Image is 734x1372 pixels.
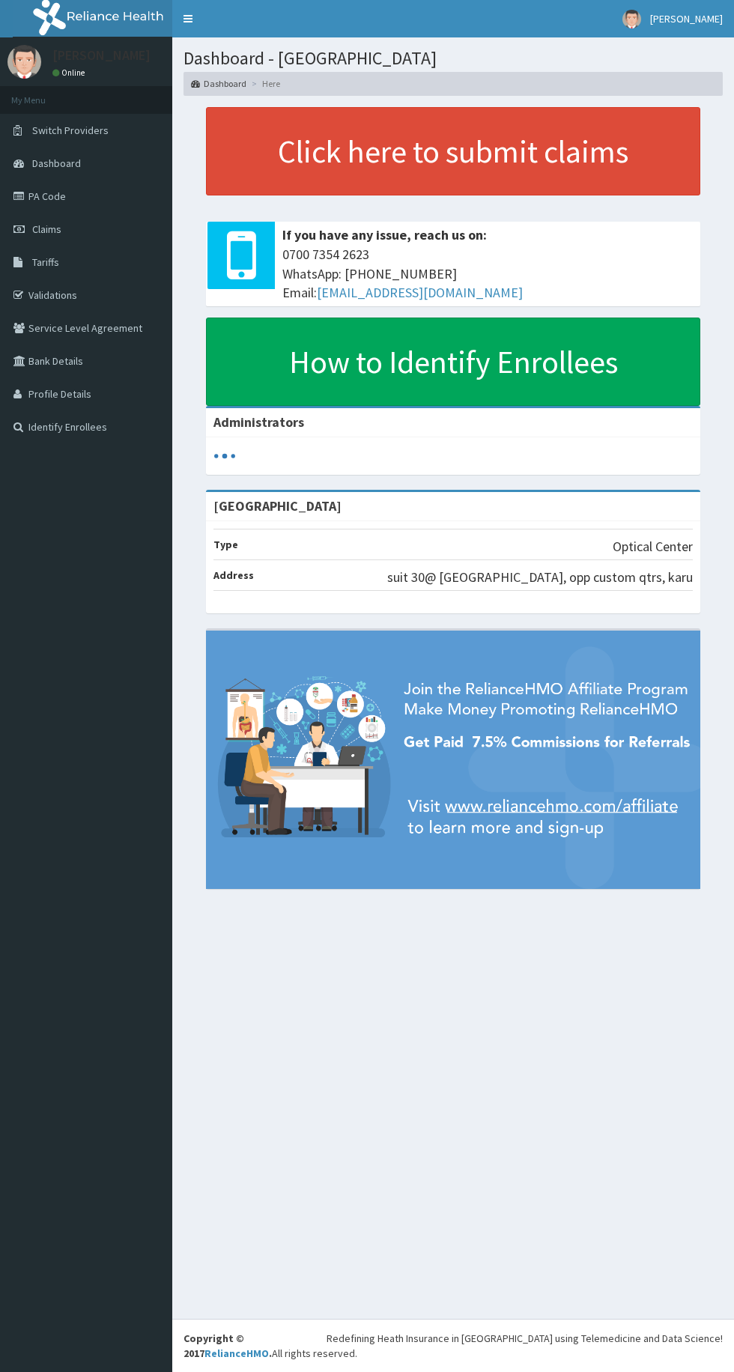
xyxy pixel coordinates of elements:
li: Here [248,77,280,90]
a: [EMAIL_ADDRESS][DOMAIN_NAME] [317,284,523,301]
p: suit 30@ [GEOGRAPHIC_DATA], opp custom qtrs, karu [387,568,693,587]
img: User Image [622,10,641,28]
strong: [GEOGRAPHIC_DATA] [213,497,342,514]
img: provider-team-banner.png [206,631,700,889]
a: RelianceHMO [204,1347,269,1360]
b: Administrators [213,413,304,431]
img: User Image [7,45,41,79]
span: Tariffs [32,255,59,269]
span: Dashboard [32,157,81,170]
p: [PERSON_NAME] [52,49,151,62]
span: Switch Providers [32,124,109,137]
a: How to Identify Enrollees [206,318,700,406]
footer: All rights reserved. [172,1319,734,1372]
a: Dashboard [191,77,246,90]
a: Online [52,67,88,78]
svg: audio-loading [213,445,236,467]
b: Type [213,538,238,551]
span: 0700 7354 2623 WhatsApp: [PHONE_NUMBER] Email: [282,245,693,303]
span: Claims [32,222,61,236]
div: Redefining Heath Insurance in [GEOGRAPHIC_DATA] using Telemedicine and Data Science! [327,1331,723,1346]
strong: Copyright © 2017 . [183,1332,272,1360]
b: Address [213,568,254,582]
p: Optical Center [613,537,693,556]
a: Click here to submit claims [206,107,700,195]
h1: Dashboard - [GEOGRAPHIC_DATA] [183,49,723,68]
span: [PERSON_NAME] [650,12,723,25]
b: If you have any issue, reach us on: [282,226,487,243]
